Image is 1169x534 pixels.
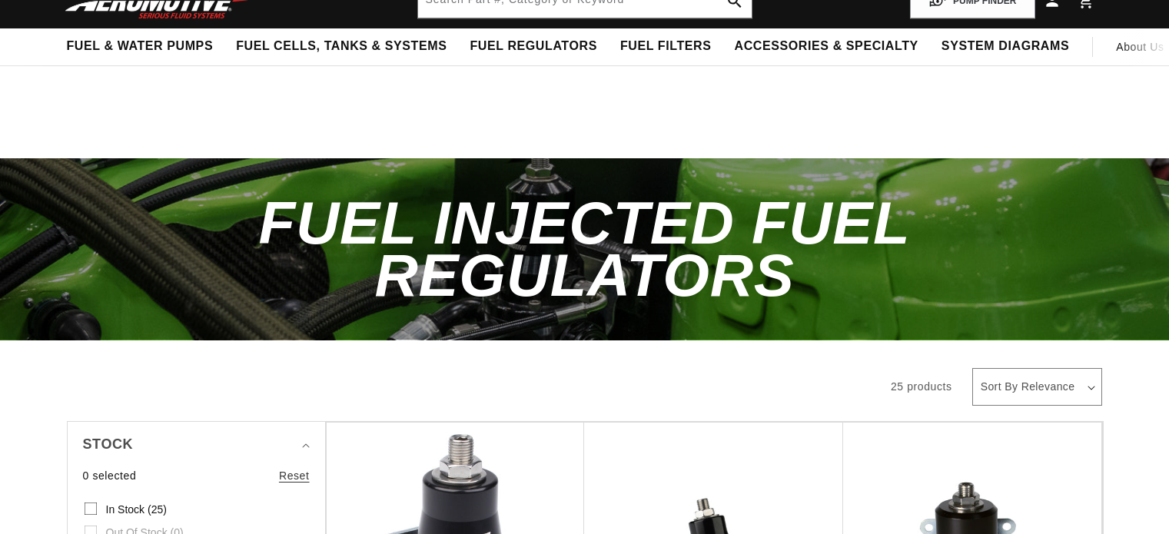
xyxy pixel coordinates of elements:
[942,38,1069,55] span: System Diagrams
[55,28,225,65] summary: Fuel & Water Pumps
[83,467,137,484] span: 0 selected
[735,38,918,55] span: Accessories & Specialty
[224,28,458,65] summary: Fuel Cells, Tanks & Systems
[279,467,310,484] a: Reset
[458,28,608,65] summary: Fuel Regulators
[891,380,952,393] span: 25 products
[106,502,167,516] span: In stock (25)
[1116,41,1164,53] span: About Us
[723,28,930,65] summary: Accessories & Specialty
[236,38,447,55] span: Fuel Cells, Tanks & Systems
[83,422,310,467] summary: Stock (0 selected)
[930,28,1081,65] summary: System Diagrams
[609,28,723,65] summary: Fuel Filters
[83,433,134,456] span: Stock
[620,38,712,55] span: Fuel Filters
[67,38,214,55] span: Fuel & Water Pumps
[259,189,911,309] span: Fuel Injected Fuel Regulators
[470,38,596,55] span: Fuel Regulators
